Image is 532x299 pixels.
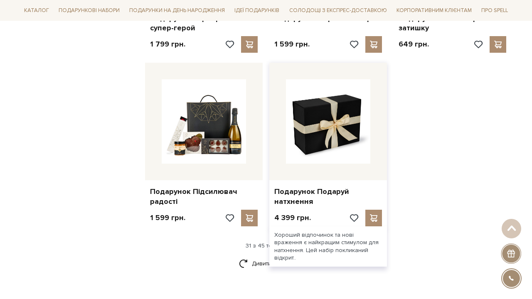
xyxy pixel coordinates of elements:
[399,14,506,33] a: Подарунок Навігатор затишку
[478,4,511,17] a: Про Spell
[274,213,311,223] p: 4 399 грн.
[269,226,387,267] div: Хороший відпочинок та нові враження є найкращим стимулом для натхнення. Цей набір покликаний відк...
[150,14,258,33] a: Подарунок Корпоративний супер-герой
[393,4,475,17] a: Корпоративним клієнтам
[21,4,52,17] a: Каталог
[150,187,258,206] a: Подарунок Підсилювач радості
[286,3,390,17] a: Солодощі з експрес-доставкою
[150,213,185,223] p: 1 599 грн.
[286,79,370,164] img: Подарунок Подаруй натхнення
[55,4,123,17] a: Подарункові набори
[274,187,382,206] a: Подарунок Подаруй натхнення
[239,256,293,271] a: Дивитися ще
[17,242,515,250] div: 31 з 45 товарів
[126,4,228,17] a: Подарунки на День народження
[274,39,310,49] p: 1 599 грн.
[399,39,429,49] p: 649 грн.
[231,4,283,17] a: Ідеї подарунків
[150,39,185,49] p: 1 799 грн.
